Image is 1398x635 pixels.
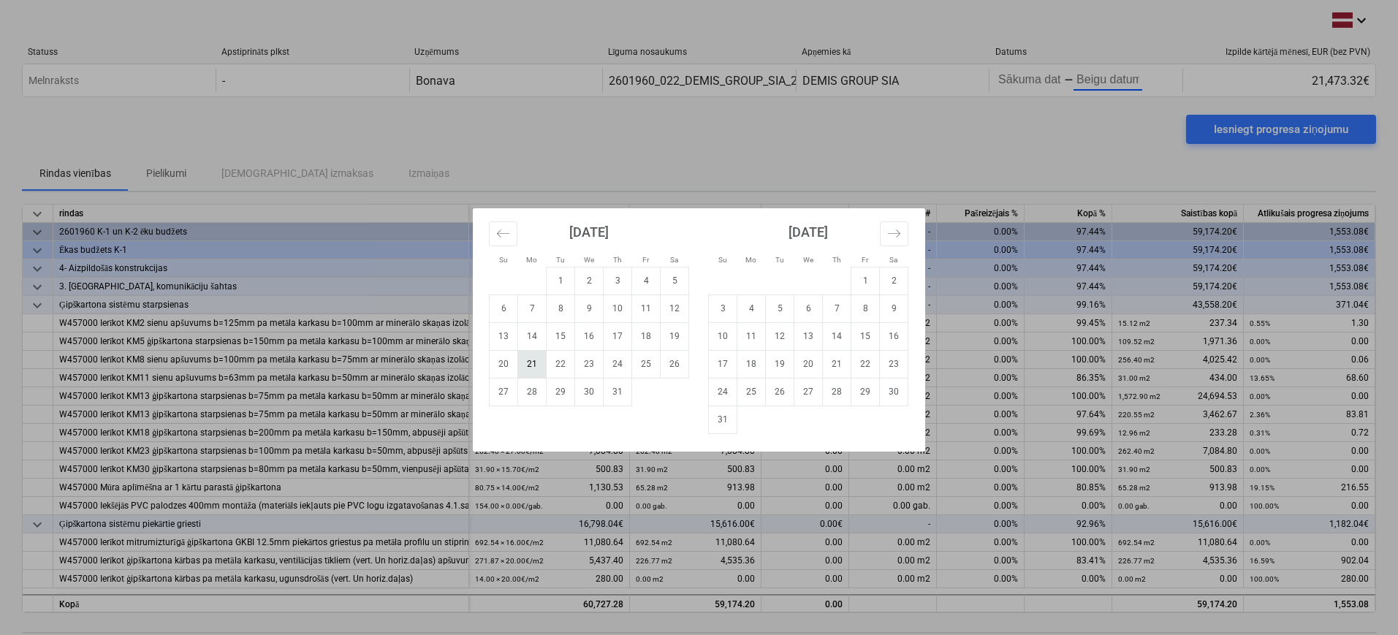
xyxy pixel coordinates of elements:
[880,378,908,406] td: Choose Saturday, August 30, 2025 as your check-out date. It's available.
[737,350,766,378] td: Choose Monday, August 18, 2025 as your check-out date. It's available.
[556,256,565,264] small: Tu
[737,322,766,350] td: Choose Monday, August 11, 2025 as your check-out date. It's available.
[632,322,661,350] td: Choose Friday, July 18, 2025 as your check-out date. It's available.
[709,322,737,350] td: Choose Sunday, August 10, 2025 as your check-out date. It's available.
[632,267,661,294] td: Choose Friday, July 4, 2025 as your check-out date. It's available.
[661,350,689,378] td: Choose Saturday, July 26, 2025 as your check-out date. It's available.
[794,294,823,322] td: Choose Wednesday, August 6, 2025 as your check-out date. It's available.
[575,378,604,406] td: Choose Wednesday, July 30, 2025 as your check-out date. It's available.
[718,256,727,264] small: Su
[661,322,689,350] td: Choose Saturday, July 19, 2025 as your check-out date. It's available.
[880,294,908,322] td: Choose Saturday, August 9, 2025 as your check-out date. It's available.
[766,378,794,406] td: Choose Tuesday, August 26, 2025 as your check-out date. It's available.
[775,256,784,264] small: Tu
[766,322,794,350] td: Choose Tuesday, August 12, 2025 as your check-out date. It's available.
[499,256,508,264] small: Su
[490,350,518,378] td: Choose Sunday, July 20, 2025 as your check-out date. It's available.
[518,322,547,350] td: Choose Monday, July 14, 2025 as your check-out date. It's available.
[862,256,868,264] small: Fr
[851,378,880,406] td: Choose Friday, August 29, 2025 as your check-out date. It's available.
[794,378,823,406] td: Choose Wednesday, August 27, 2025 as your check-out date. It's available.
[832,256,841,264] small: Th
[823,350,851,378] td: Choose Thursday, August 21, 2025 as your check-out date. It's available.
[547,378,575,406] td: Choose Tuesday, July 29, 2025 as your check-out date. It's available.
[604,267,632,294] td: Choose Thursday, July 3, 2025 as your check-out date. It's available.
[851,267,880,294] td: Choose Friday, August 1, 2025 as your check-out date. It's available.
[547,350,575,378] td: Choose Tuesday, July 22, 2025 as your check-out date. It's available.
[632,294,661,322] td: Choose Friday, July 11, 2025 as your check-out date. It's available.
[766,350,794,378] td: Choose Tuesday, August 19, 2025 as your check-out date. It's available.
[547,322,575,350] td: Choose Tuesday, July 15, 2025 as your check-out date. It's available.
[745,256,756,264] small: Mo
[569,224,609,240] strong: [DATE]
[851,294,880,322] td: Choose Friday, August 8, 2025 as your check-out date. It's available.
[709,406,737,433] td: Choose Sunday, August 31, 2025 as your check-out date. It's available.
[547,267,575,294] td: Choose Tuesday, July 1, 2025 as your check-out date. It's available.
[661,267,689,294] td: Choose Saturday, July 5, 2025 as your check-out date. It's available.
[851,322,880,350] td: Choose Friday, August 15, 2025 as your check-out date. It's available.
[880,350,908,378] td: Choose Saturday, August 23, 2025 as your check-out date. It's available.
[661,294,689,322] td: Choose Saturday, July 12, 2025 as your check-out date. It's available.
[670,256,678,264] small: Sa
[526,256,537,264] small: Mo
[889,256,897,264] small: Sa
[880,322,908,350] td: Choose Saturday, August 16, 2025 as your check-out date. It's available.
[518,294,547,322] td: Choose Monday, July 7, 2025 as your check-out date. It's available.
[823,378,851,406] td: Choose Thursday, August 28, 2025 as your check-out date. It's available.
[575,294,604,322] td: Choose Wednesday, July 9, 2025 as your check-out date. It's available.
[575,267,604,294] td: Choose Wednesday, July 2, 2025 as your check-out date. It's available.
[823,294,851,322] td: Choose Thursday, August 7, 2025 as your check-out date. It's available.
[489,221,517,246] button: Move backward to switch to the previous month.
[547,294,575,322] td: Choose Tuesday, July 8, 2025 as your check-out date. It's available.
[604,294,632,322] td: Choose Thursday, July 10, 2025 as your check-out date. It's available.
[789,224,828,240] strong: [DATE]
[490,294,518,322] td: Choose Sunday, July 6, 2025 as your check-out date. It's available.
[880,221,908,246] button: Move forward to switch to the next month.
[803,256,813,264] small: We
[518,350,547,378] td: Choose Monday, July 21, 2025 as your check-out date. It's available.
[604,378,632,406] td: Choose Thursday, July 31, 2025 as your check-out date. It's available.
[490,322,518,350] td: Choose Sunday, July 13, 2025 as your check-out date. It's available.
[584,256,594,264] small: We
[490,378,518,406] td: Choose Sunday, July 27, 2025 as your check-out date. It's available.
[604,322,632,350] td: Choose Thursday, July 17, 2025 as your check-out date. It's available.
[794,350,823,378] td: Choose Wednesday, August 20, 2025 as your check-out date. It's available.
[604,350,632,378] td: Choose Thursday, July 24, 2025 as your check-out date. It's available.
[709,350,737,378] td: Choose Sunday, August 17, 2025 as your check-out date. It's available.
[575,350,604,378] td: Choose Wednesday, July 23, 2025 as your check-out date. It's available.
[473,208,925,452] div: Calendar
[642,256,649,264] small: Fr
[851,350,880,378] td: Choose Friday, August 22, 2025 as your check-out date. It's available.
[575,322,604,350] td: Choose Wednesday, July 16, 2025 as your check-out date. It's available.
[518,378,547,406] td: Choose Monday, July 28, 2025 as your check-out date. It's available.
[737,294,766,322] td: Choose Monday, August 4, 2025 as your check-out date. It's available.
[794,322,823,350] td: Choose Wednesday, August 13, 2025 as your check-out date. It's available.
[737,378,766,406] td: Choose Monday, August 25, 2025 as your check-out date. It's available.
[880,267,908,294] td: Choose Saturday, August 2, 2025 as your check-out date. It's available.
[709,294,737,322] td: Choose Sunday, August 3, 2025 as your check-out date. It's available.
[709,378,737,406] td: Choose Sunday, August 24, 2025 as your check-out date. It's available.
[613,256,622,264] small: Th
[632,350,661,378] td: Choose Friday, July 25, 2025 as your check-out date. It's available.
[823,322,851,350] td: Choose Thursday, August 14, 2025 as your check-out date. It's available.
[766,294,794,322] td: Choose Tuesday, August 5, 2025 as your check-out date. It's available.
